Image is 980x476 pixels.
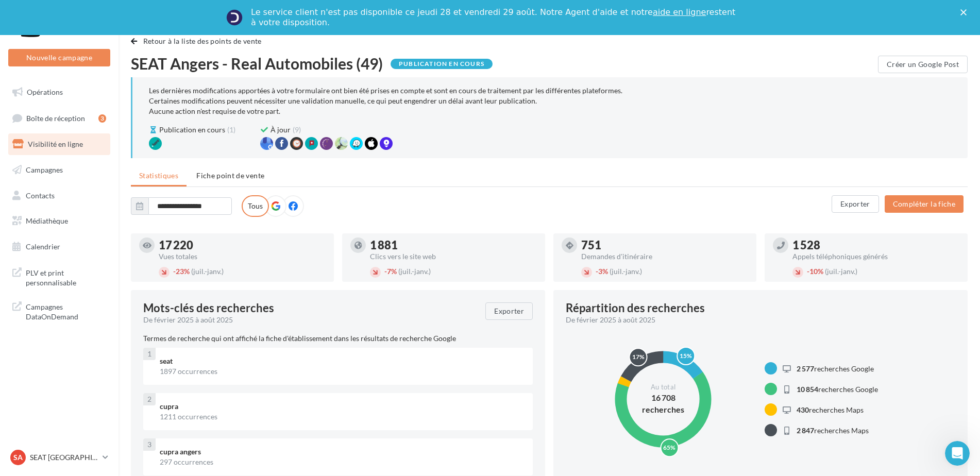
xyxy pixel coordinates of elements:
a: aide en ligne [653,7,706,17]
p: SEAT [GEOGRAPHIC_DATA] [30,452,98,463]
span: À jour [271,125,291,135]
div: cupra angers [160,447,525,457]
span: (1) [227,125,235,135]
span: (9) [293,125,301,135]
a: PLV et print personnalisable [6,262,112,292]
span: 10% [807,267,823,276]
span: Contacts [26,191,55,199]
div: Le service client n'est pas disponible ce jeudi 28 et vendredi 29 août. Notre Agent d'aide et not... [251,7,737,28]
div: De février 2025 à août 2025 [143,315,477,325]
div: Appels téléphoniques générés [792,253,959,260]
div: 3 [98,114,106,123]
div: 3 [143,438,156,451]
a: Compléter la fiche [881,199,968,208]
img: Profile image for Service-Client [226,9,243,26]
span: - [596,267,598,276]
span: (juil.-janv.) [398,267,431,276]
div: 751 [581,240,748,251]
button: Exporter [485,302,533,320]
span: recherches Maps [797,426,869,435]
div: 1 528 [792,240,959,251]
span: SEAT Angers - Real Automobiles (49) [131,56,383,71]
button: Retour à la liste des points de vente [131,35,266,47]
button: Compléter la fiche [885,195,964,213]
div: seat [160,356,525,366]
span: 3% [596,267,608,276]
span: Campagnes DataOnDemand [26,300,106,322]
div: Vues totales [159,253,326,260]
label: Tous [242,195,269,217]
div: Demandes d'itinéraire [581,253,748,260]
span: Campagnes [26,165,63,174]
div: 17 220 [159,240,326,251]
span: 23% [173,267,190,276]
span: recherches Maps [797,405,864,414]
span: - [173,267,176,276]
a: Contacts [6,185,112,207]
a: Visibilité en ligne [6,133,112,155]
span: (juil.-janv.) [191,267,224,276]
div: 1897 occurrences [160,366,525,377]
a: Médiathèque [6,210,112,232]
span: Boîte de réception [26,113,85,122]
span: Fiche point de vente [196,171,264,180]
button: Exporter [832,195,879,213]
span: 430 [797,405,809,414]
div: Clics vers le site web [370,253,537,260]
span: PLV et print personnalisable [26,266,106,288]
span: Mots-clés des recherches [143,302,274,314]
div: 2 [143,393,156,405]
button: Créer un Google Post [878,56,968,73]
span: 2 847 [797,426,814,435]
div: 1 881 [370,240,537,251]
span: Visibilité en ligne [28,140,83,148]
span: Retour à la liste des points de vente [143,37,262,45]
span: Publication en cours [159,125,225,135]
div: cupra [160,401,525,412]
span: SA [13,452,23,463]
p: Termes de recherche qui ont affiché la fiche d'établissement dans les résultats de recherche Google [143,333,533,344]
a: Calendrier [6,236,112,258]
span: 7% [384,267,397,276]
iframe: Intercom live chat [945,441,970,466]
span: (juil.-janv.) [610,267,642,276]
a: Opérations [6,81,112,103]
span: recherches Google [797,385,878,394]
a: SA SEAT [GEOGRAPHIC_DATA] [8,448,110,467]
a: Campagnes DataOnDemand [6,296,112,326]
span: 2 577 [797,364,814,373]
div: Publication en cours [391,59,493,69]
span: Médiathèque [26,216,68,225]
span: - [807,267,809,276]
span: Calendrier [26,242,60,251]
span: (juil.-janv.) [825,267,857,276]
button: Nouvelle campagne [8,49,110,66]
div: Les dernières modifications apportées à votre formulaire ont bien été prises en compte et sont en... [149,86,951,116]
span: recherches Google [797,364,874,373]
span: Opérations [27,88,63,96]
div: Fermer [960,9,971,15]
div: De février 2025 à août 2025 [566,315,947,325]
span: - [384,267,387,276]
span: 10 854 [797,385,818,394]
div: Répartition des recherches [566,302,705,314]
div: 1 [143,348,156,360]
div: 1211 occurrences [160,412,525,422]
a: Boîte de réception3 [6,107,112,129]
a: Campagnes [6,159,112,181]
div: 297 occurrences [160,457,525,467]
